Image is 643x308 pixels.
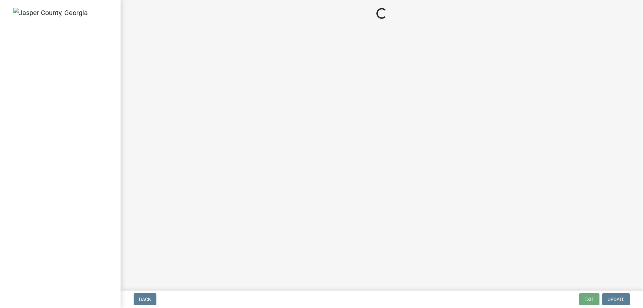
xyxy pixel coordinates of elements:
[579,293,599,305] button: Exit
[608,297,625,302] span: Update
[139,297,151,302] span: Back
[602,293,630,305] button: Update
[13,8,88,18] img: Jasper County, Georgia
[134,293,156,305] button: Back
